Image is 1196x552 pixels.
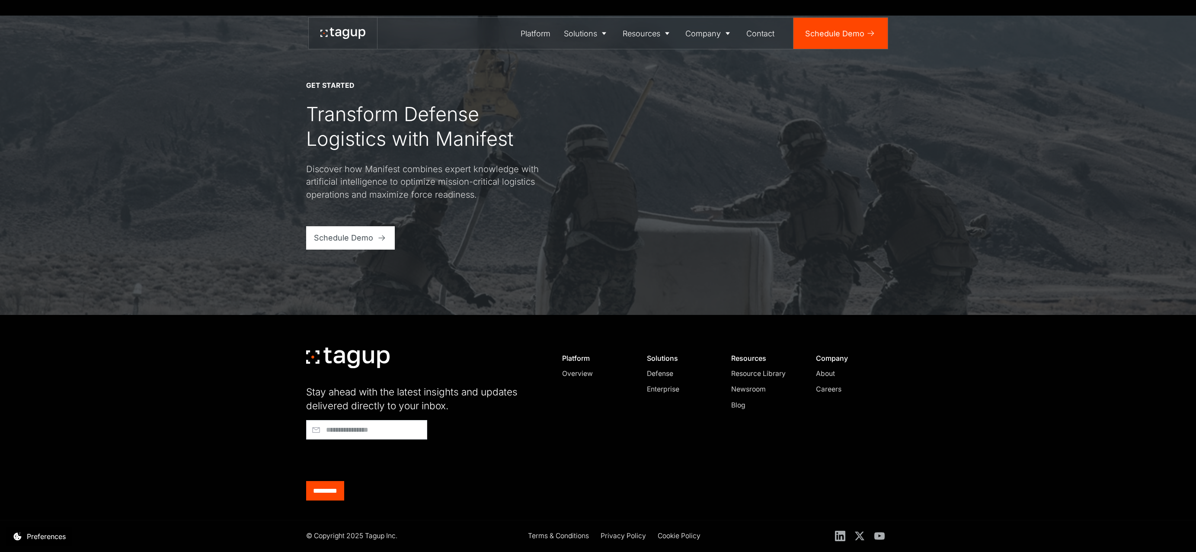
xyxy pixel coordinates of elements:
[616,18,679,49] a: Resources
[739,18,781,49] a: Contact
[514,18,557,49] a: Platform
[731,354,797,363] div: Resources
[647,384,713,395] a: Enterprise
[306,420,540,501] form: Footer - Early Access
[557,18,616,49] a: Solutions
[658,531,700,541] div: Cookie Policy
[27,531,66,542] div: Preferences
[528,531,589,541] div: Terms & Conditions
[731,369,797,379] a: Resource Library
[816,369,882,379] a: About
[793,18,888,49] a: Schedule Demo
[601,531,646,542] a: Privacy Policy
[306,443,438,477] iframe: reCAPTCHA
[528,531,589,542] a: Terms & Conditions
[731,384,797,395] a: Newsroom
[521,28,550,39] div: Platform
[679,18,740,49] a: Company
[816,354,882,363] div: Company
[306,385,540,412] div: Stay ahead with the latest insights and updates delivered directly to your inbox.
[647,354,713,363] div: Solutions
[623,28,660,39] div: Resources
[306,81,354,90] div: Get Started
[306,163,540,201] div: Discover how Manifest combines expert knowledge with artificial intelligence to optimize mission-...
[562,369,628,379] a: Overview
[562,354,628,363] div: Platform
[805,28,864,39] div: Schedule Demo
[746,28,774,39] div: Contact
[306,531,397,541] div: © Copyright 2025 Tagup Inc.
[314,232,373,244] div: Schedule Demo
[647,369,713,379] a: Defense
[306,226,395,250] a: Schedule Demo
[685,28,721,39] div: Company
[731,400,797,411] a: Blog
[306,102,540,151] div: Transform Defense Logistics with Manifest
[601,531,646,541] div: Privacy Policy
[816,384,882,395] a: Careers
[564,28,597,39] div: Solutions
[658,531,700,542] a: Cookie Policy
